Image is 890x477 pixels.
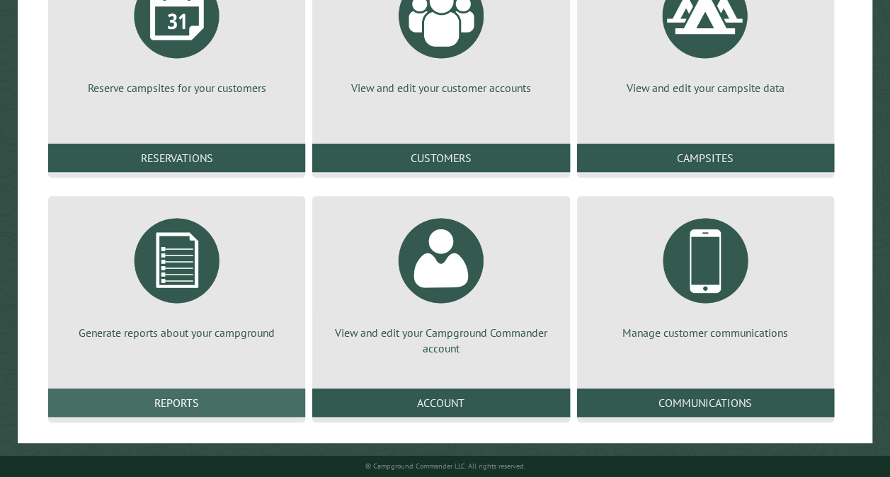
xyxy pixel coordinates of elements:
[329,80,552,96] p: View and edit your customer accounts
[48,144,305,172] a: Reservations
[312,389,569,417] a: Account
[65,207,288,340] a: Generate reports about your campground
[577,144,834,172] a: Campsites
[594,80,817,96] p: View and edit your campsite data
[594,207,817,340] a: Manage customer communications
[594,325,817,340] p: Manage customer communications
[365,461,525,471] small: © Campground Commander LLC. All rights reserved.
[65,325,288,340] p: Generate reports about your campground
[329,325,552,357] p: View and edit your Campground Commander account
[48,389,305,417] a: Reports
[577,389,834,417] a: Communications
[65,80,288,96] p: Reserve campsites for your customers
[312,144,569,172] a: Customers
[329,207,552,357] a: View and edit your Campground Commander account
